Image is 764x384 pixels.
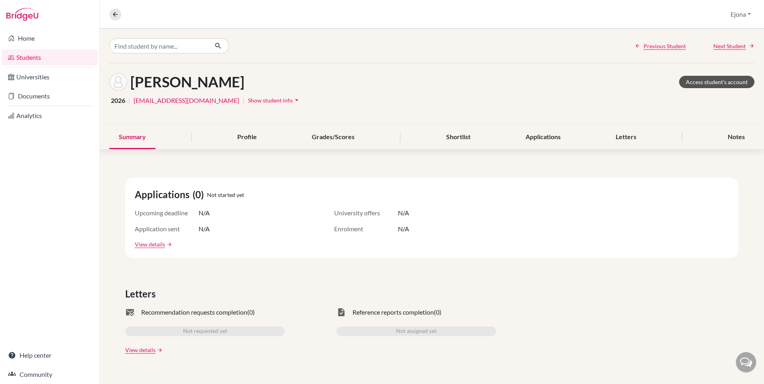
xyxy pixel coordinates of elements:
[135,208,199,218] span: Upcoming deadline
[713,42,746,50] span: Next Student
[141,307,247,317] span: Recommendation requests completion
[199,208,210,218] span: N/A
[2,69,98,85] a: Universities
[165,242,172,247] a: arrow_forward
[713,42,754,50] a: Next Student
[125,346,156,354] a: View details
[228,126,266,149] div: Profile
[2,49,98,65] a: Students
[125,307,135,317] span: mark_email_read
[434,307,441,317] span: (0)
[135,240,165,248] a: View details
[396,327,437,336] span: Not assigned yet
[398,208,409,218] span: N/A
[606,126,646,149] div: Letters
[247,307,255,317] span: (0)
[352,307,434,317] span: Reference reports completion
[111,96,125,105] span: 2026
[293,96,301,104] i: arrow_drop_down
[6,8,38,21] img: Bridge-U
[109,126,156,149] div: Summary
[109,73,127,91] img: Mehmet Cetin's avatar
[134,96,239,105] a: [EMAIL_ADDRESS][DOMAIN_NAME]
[125,287,159,301] span: Letters
[193,187,207,202] span: (0)
[334,224,398,234] span: Enrolment
[334,208,398,218] span: University offers
[718,126,754,149] div: Notes
[242,96,244,105] span: |
[183,327,227,336] span: Not requested yet
[516,126,570,149] div: Applications
[135,187,193,202] span: Applications
[18,6,35,13] span: Help
[2,30,98,46] a: Home
[128,96,130,105] span: |
[156,347,163,353] a: arrow_forward
[2,347,98,363] a: Help center
[679,76,754,88] a: Access student's account
[398,224,409,234] span: N/A
[644,42,686,50] span: Previous Student
[727,7,754,22] button: Ejona
[248,94,301,106] button: Show student infoarrow_drop_down
[207,191,244,199] span: Not started yet
[2,366,98,382] a: Community
[248,97,293,104] span: Show student info
[302,126,364,149] div: Grades/Scores
[135,224,199,234] span: Application sent
[109,38,208,53] input: Find student by name...
[437,126,480,149] div: Shortlist
[2,88,98,104] a: Documents
[2,108,98,124] a: Analytics
[199,224,210,234] span: N/A
[337,307,346,317] span: task
[130,73,244,91] h1: [PERSON_NAME]
[635,42,686,50] a: Previous Student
